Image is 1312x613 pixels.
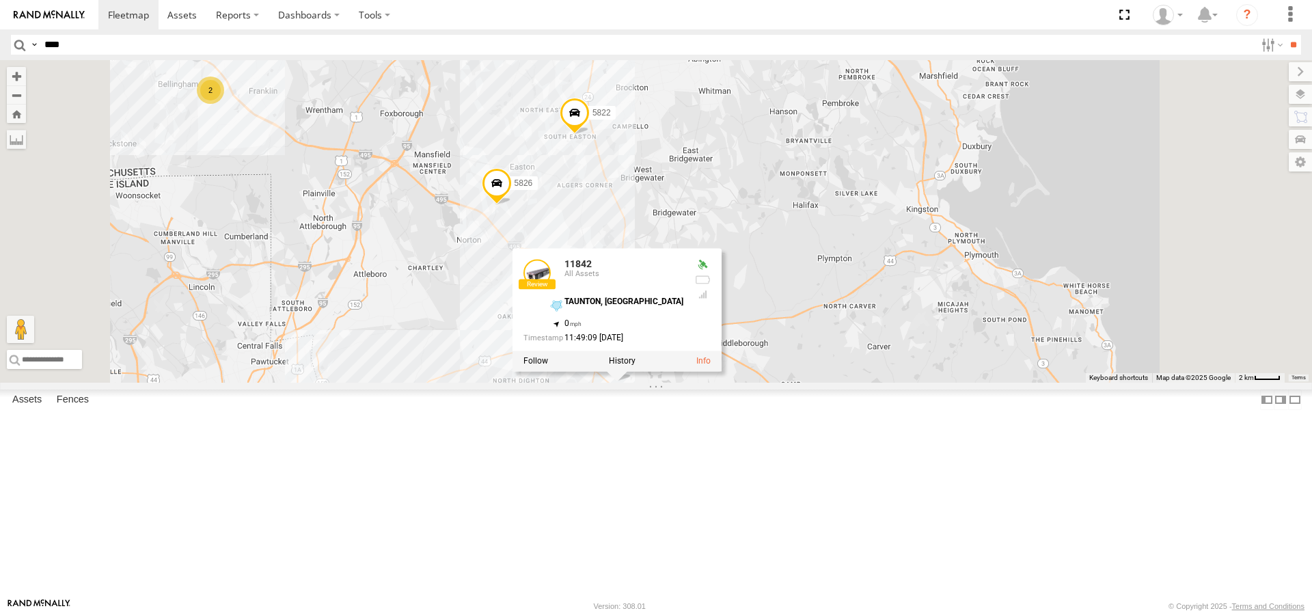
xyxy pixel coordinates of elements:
[694,260,711,271] div: Valid GPS Fix
[1288,390,1302,409] label: Hide Summary Table
[1156,374,1231,381] span: Map data ©2025 Google
[5,390,49,409] label: Assets
[1168,602,1304,610] div: © Copyright 2025 -
[592,108,611,118] span: 5822
[564,259,592,270] a: 11842
[564,318,582,328] span: 0
[515,178,533,188] span: 5826
[523,357,548,366] label: Realtime tracking of Asset
[694,289,711,300] div: Last Event GSM Signal Strength
[564,270,683,278] div: All Assets
[594,602,646,610] div: Version: 308.01
[7,316,34,343] button: Drag Pegman onto the map to open Street View
[696,357,711,366] a: View Asset Details
[8,599,70,613] a: Visit our Website
[609,357,635,366] label: View Asset History
[7,67,26,85] button: Zoom in
[7,85,26,105] button: Zoom out
[7,130,26,149] label: Measure
[1239,374,1254,381] span: 2 km
[1232,602,1304,610] a: Terms and Conditions
[29,35,40,55] label: Search Query
[523,333,683,342] div: Date/time of location update
[50,390,96,409] label: Fences
[694,275,711,286] div: No battery health information received from this device.
[564,298,683,307] div: TAUNTON, [GEOGRAPHIC_DATA]
[7,105,26,123] button: Zoom Home
[14,10,85,20] img: rand-logo.svg
[1148,5,1188,25] div: Thomas Ward
[1236,4,1258,26] i: ?
[1291,375,1306,381] a: Terms (opens in new tab)
[1256,35,1285,55] label: Search Filter Options
[1089,373,1148,383] button: Keyboard shortcuts
[1289,152,1312,172] label: Map Settings
[197,77,224,104] div: 2
[1274,390,1287,409] label: Dock Summary Table to the Right
[1260,390,1274,409] label: Dock Summary Table to the Left
[1235,373,1285,383] button: Map Scale: 2 km per 35 pixels
[523,260,551,287] a: View Asset Details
